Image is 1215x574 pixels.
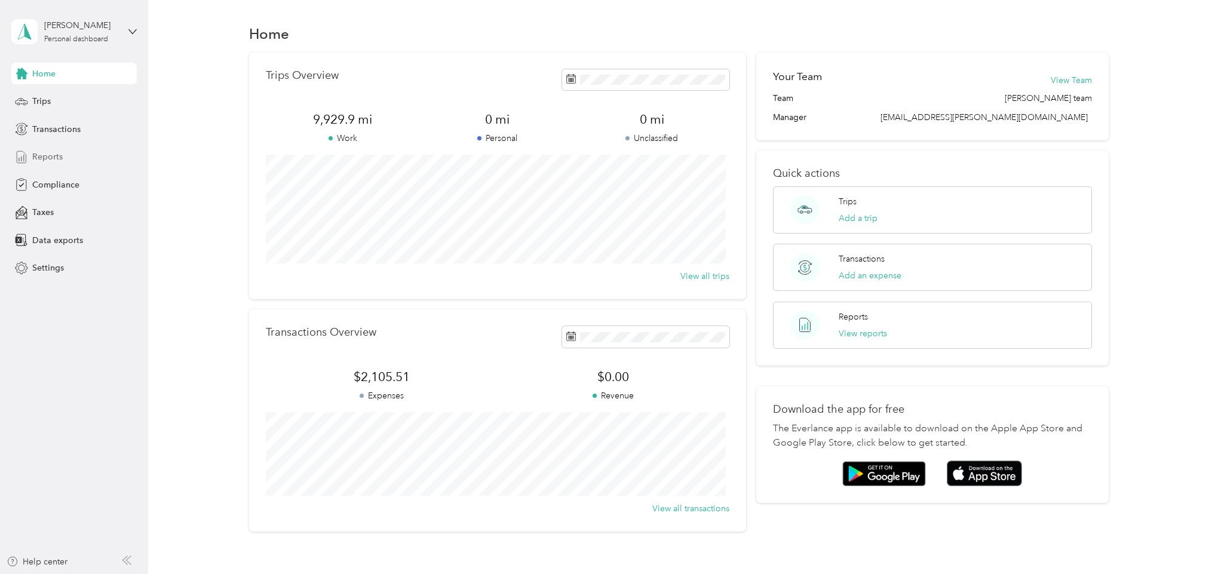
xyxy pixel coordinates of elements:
p: Trips Overview [266,69,339,82]
p: Download the app for free [773,403,1091,416]
p: Transactions Overview [266,326,376,339]
button: Add an expense [839,269,901,282]
span: Manager [773,111,806,124]
p: Unclassified [575,132,729,145]
span: $2,105.51 [266,369,498,385]
h1: Home [249,27,289,40]
button: Help center [7,555,67,568]
img: App store [947,461,1022,486]
span: Reports [32,151,63,163]
span: Data exports [32,234,83,247]
p: Expenses [266,389,498,402]
p: Reports [839,311,868,323]
span: Transactions [32,123,81,136]
span: 9,929.9 mi [266,111,421,128]
span: [EMAIL_ADDRESS][PERSON_NAME][DOMAIN_NAME] [880,112,1088,122]
span: Trips [32,95,51,108]
span: Compliance [32,179,79,191]
p: Revenue [498,389,729,402]
span: 0 mi [420,111,575,128]
span: Settings [32,262,64,274]
button: View Team [1051,74,1092,87]
button: View all trips [680,270,729,283]
span: $0.00 [498,369,729,385]
p: Personal [420,132,575,145]
button: View reports [839,327,887,340]
span: [PERSON_NAME] team [1005,92,1092,105]
p: Work [266,132,421,145]
p: The Everlance app is available to download on the Apple App Store and Google Play Store, click be... [773,422,1091,450]
span: Team [773,92,793,105]
div: [PERSON_NAME] [44,19,119,32]
span: 0 mi [575,111,729,128]
div: Personal dashboard [44,36,108,43]
h2: Your Team [773,69,822,84]
img: Google play [842,461,926,486]
button: Add a trip [839,212,878,225]
span: Taxes [32,206,54,219]
button: View all transactions [652,502,729,515]
p: Quick actions [773,167,1091,180]
span: Home [32,67,56,80]
iframe: Everlance-gr Chat Button Frame [1148,507,1215,574]
p: Trips [839,195,857,208]
p: Transactions [839,253,885,265]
